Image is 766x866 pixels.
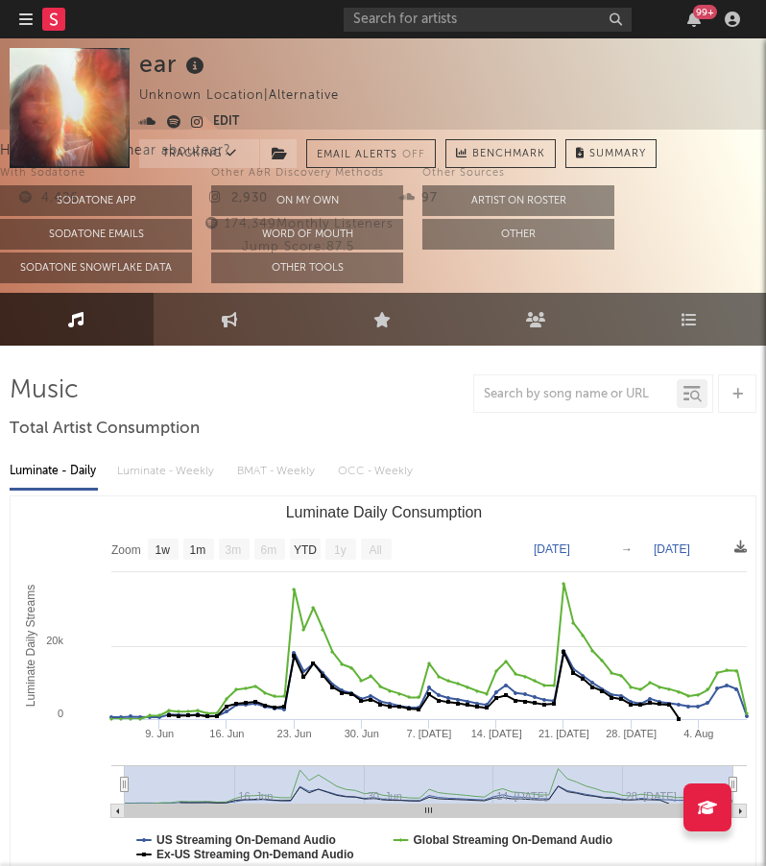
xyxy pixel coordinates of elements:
text: 21. [DATE] [539,728,589,739]
text: Zoom [111,543,141,557]
text: 1y [334,543,347,557]
button: Email AlertsOff [306,139,436,168]
span: 174,349 Monthly Listeners [203,218,394,230]
em: Off [402,150,425,160]
span: Total Artist Consumption [10,418,200,441]
text: 1w [156,543,171,557]
div: Luminate - Daily [10,455,98,488]
text: 0 [58,708,63,719]
div: ear [139,48,209,80]
button: Summary [565,139,657,168]
text: 7. [DATE] [407,728,452,739]
text: 14. [DATE] [471,728,522,739]
text: 20k [46,635,63,646]
a: Benchmark [445,139,556,168]
div: 99 + [693,5,717,19]
text: Luminate Daily Streams [24,585,37,707]
text: 1m [190,543,206,557]
text: Global Streaming On-Demand Audio [414,833,613,847]
span: 2,930 [209,192,268,204]
input: Search by song name or URL [474,387,677,402]
text: 4. Aug [683,728,713,739]
button: 99+ [687,12,701,27]
text: Luminate Daily Consumption [286,504,483,520]
text: 3m [226,543,242,557]
button: Tracking [139,139,259,168]
text: All [369,543,381,557]
text: 23. Jun [277,728,312,739]
span: Benchmark [472,143,545,166]
text: 28. [DATE] [606,728,657,739]
text: [DATE] [654,542,690,556]
text: [DATE] [534,542,570,556]
text: YTD [294,543,317,557]
text: 16. Jun [209,728,244,739]
span: 4,426 [19,192,79,204]
text: Ex-US Streaming On-Demand Audio [156,848,354,861]
div: Unknown Location | Alternative [139,84,361,108]
text: 6m [261,543,277,557]
button: Edit [213,111,239,134]
span: Jump Score: 87.5 [242,241,354,253]
text: US Streaming On-Demand Audio [156,833,336,847]
span: 97 [399,192,438,204]
text: → [621,542,633,556]
span: Summary [589,149,646,159]
input: Search for artists [344,8,632,32]
text: 9. Jun [145,728,174,739]
text: 30. Jun [345,728,379,739]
